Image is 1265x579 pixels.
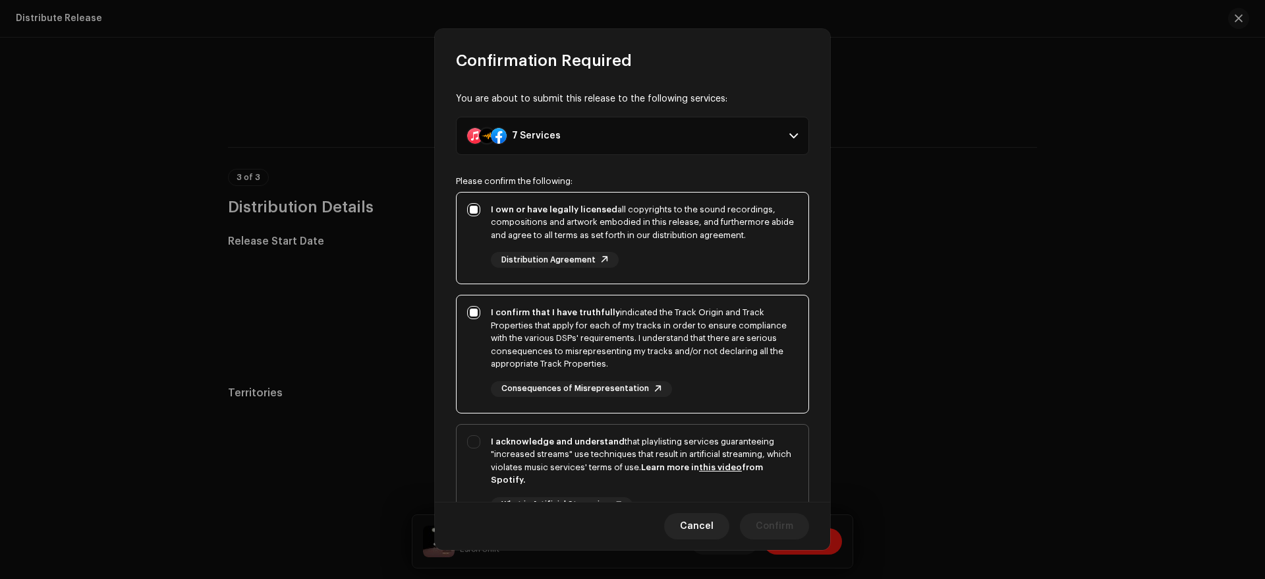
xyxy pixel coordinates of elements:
[491,463,763,485] strong: Learn more in from Spotify.
[756,513,793,539] span: Confirm
[699,463,742,472] a: this video
[491,203,798,242] div: all copyrights to the sound recordings, compositions and artwork embodied in this release, and fu...
[491,437,625,446] strong: I acknowledge and understand
[740,513,809,539] button: Confirm
[456,295,809,413] p-togglebutton: I confirm that I have truthfullyindicated the Track Origin and Track Properties that apply for ea...
[491,306,798,371] div: indicated the Track Origin and Track Properties that apply for each of my tracks in order to ensu...
[456,92,809,106] div: You are about to submit this release to the following services:
[456,176,809,187] div: Please confirm the following:
[501,501,609,509] span: What is Artificial Streaming
[456,424,809,551] p-togglebutton: I acknowledge and understandthat playlisting services guaranteeing "increased streams" use techni...
[491,435,798,487] div: that playlisting services guaranteeing "increased streams" use techniques that result in artifici...
[456,192,809,285] p-togglebutton: I own or have legally licensedall copyrights to the sound recordings, compositions and artwork em...
[512,131,561,141] div: 7 Services
[456,117,809,155] p-accordion-header: 7 Services
[491,205,617,214] strong: I own or have legally licensed
[664,513,729,539] button: Cancel
[680,513,714,539] span: Cancel
[456,50,632,71] span: Confirmation Required
[501,256,596,264] span: Distribution Agreement
[491,308,620,317] strong: I confirm that I have truthfully
[501,384,649,393] span: Consequences of Misrepresentation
